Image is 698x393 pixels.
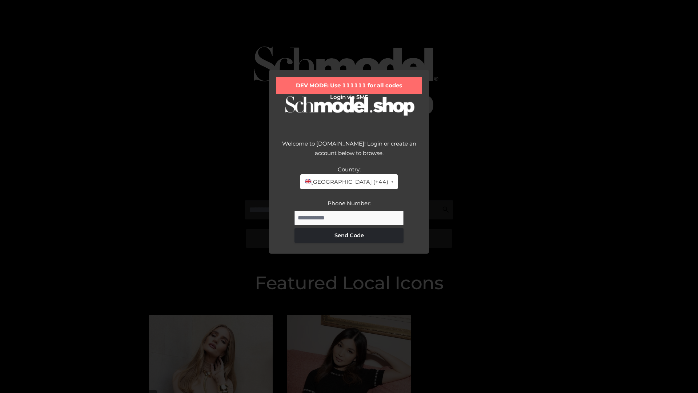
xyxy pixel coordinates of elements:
[294,228,404,243] button: Send Code
[328,200,371,207] label: Phone Number:
[276,139,422,165] div: Welcome to [DOMAIN_NAME]! Login or create an account below to browse.
[305,177,388,187] span: [GEOGRAPHIC_DATA] (+44)
[305,179,311,184] img: 🇬🇧
[338,166,361,173] label: Country:
[276,77,422,94] div: DEV MODE: Use 111111 for all codes
[276,94,422,100] h2: Login via SMS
